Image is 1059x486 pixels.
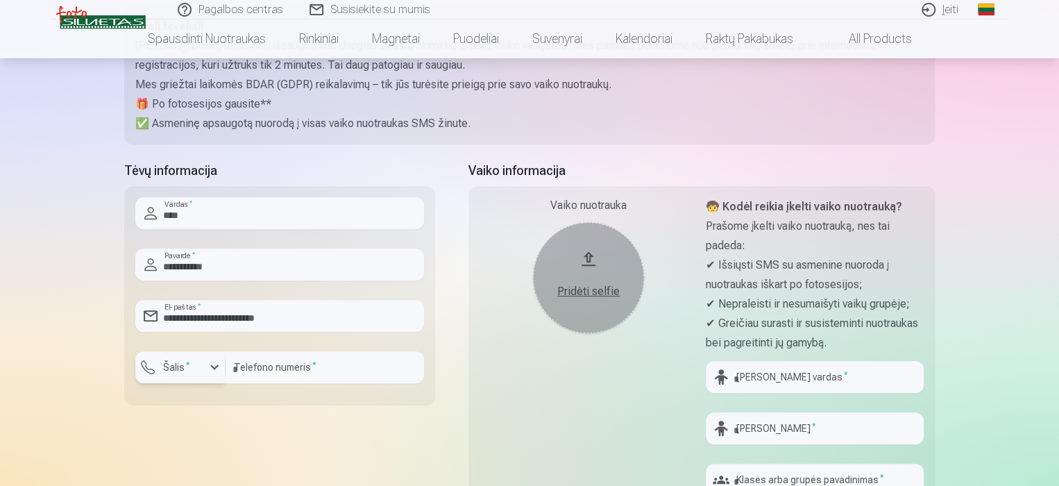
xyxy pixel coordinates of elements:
a: Rinkiniai [282,19,355,58]
p: ✔ Nepraleisti ir nesumaišyti vaikų grupėje; [706,294,924,314]
a: All products [810,19,929,58]
div: Pridėti selfie [547,283,630,300]
img: /v3 [56,6,146,29]
a: Magnetai [355,19,437,58]
a: Puodeliai [437,19,516,58]
p: Mes griežtai laikomės BDAR (GDPR) reikalavimų – tik jūs turėsite prieigą prie savo vaiko nuotraukų. [135,75,924,94]
a: Suvenyrai [516,19,599,58]
div: Vaiko nuotrauka [480,197,697,214]
a: Raktų pakabukas [689,19,810,58]
p: ✔ Greičiau surasti ir susisteminti nuotraukas bei pagreitinti jų gamybą. [706,314,924,353]
h5: Tėvų informacija [124,161,435,181]
strong: 🧒 Kodėl reikia įkelti vaiko nuotrauką? [706,200,902,213]
h5: Vaiko informacija [468,161,935,181]
a: Spausdinti nuotraukas [131,19,282,58]
button: Šalis* [135,351,226,383]
p: Prašome įkelti vaiko nuotrauką, nes tai padeda: [706,217,924,255]
p: ✔ Išsiųsti SMS su asmenine nuoroda į nuotraukas iškart po fotosesijos; [706,255,924,294]
p: 🎁 Po fotosesijos gausite** [135,94,924,114]
a: Kalendoriai [599,19,689,58]
button: Pridėti selfie [533,222,644,333]
label: Šalis [158,360,196,374]
p: ✅ Asmeninę apsaugotą nuorodą į visas vaiko nuotraukas SMS žinute. [135,114,924,133]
